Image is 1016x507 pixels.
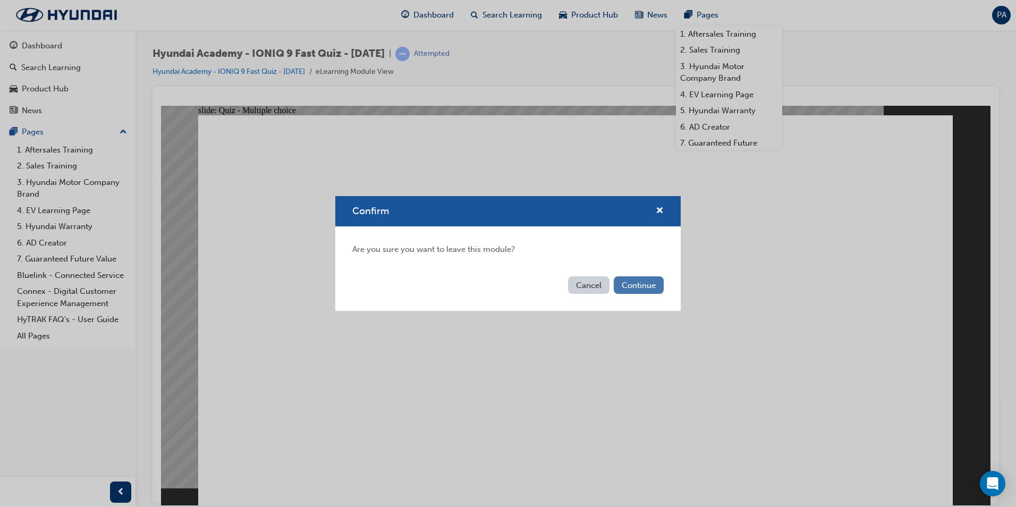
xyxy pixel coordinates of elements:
button: Cancel [568,276,609,294]
button: cross-icon [656,205,664,218]
span: Confirm [352,205,389,217]
button: Continue [614,276,664,294]
div: Confirm [335,196,681,311]
div: Open Intercom Messenger [980,471,1005,496]
div: Are you sure you want to leave this module? [335,226,681,273]
span: cross-icon [656,207,664,216]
